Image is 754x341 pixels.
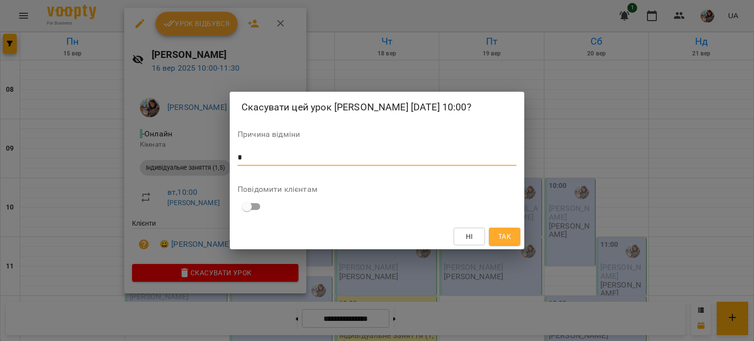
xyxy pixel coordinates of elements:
label: Причина відміни [238,131,516,138]
label: Повідомити клієнтам [238,185,516,193]
span: Ні [466,231,473,242]
button: Ні [454,228,485,245]
span: Так [498,231,511,242]
h2: Скасувати цей урок [PERSON_NAME] [DATE] 10:00? [242,100,512,115]
button: Так [489,228,520,245]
